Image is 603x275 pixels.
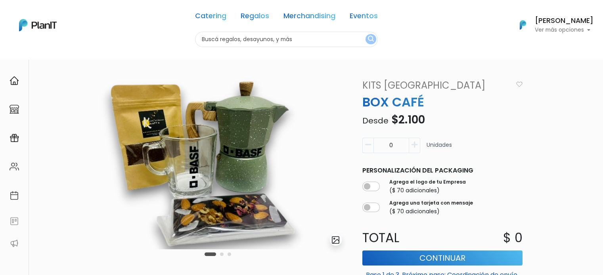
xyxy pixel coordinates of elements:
a: Catering [195,13,226,22]
button: PlanIt Logo [PERSON_NAME] Ver más opciones [509,15,593,35]
img: calendar-87d922413cdce8b2cf7b7f5f62616a5cf9e4887200fb71536465627b3292af00.svg [10,191,19,200]
img: 2000___2000-Photoroom__49_.png [59,78,346,249]
p: Total [358,228,442,247]
p: Personalización del packaging [362,166,523,175]
p: Ver más opciones [535,27,593,33]
p: ($ 70 adicionales) [389,207,473,216]
img: marketplace-4ceaa7011d94191e9ded77b95e3339b90024bf715f7c57f8cf31f2d8c509eaba.svg [10,104,19,114]
p: $ 0 [503,228,523,247]
h6: [PERSON_NAME] [535,17,593,25]
img: gallery-light [331,235,340,245]
span: $2.100 [391,112,425,127]
img: PlanIt Logo [19,19,57,31]
p: ($ 70 adicionales) [389,186,466,195]
button: Carousel Page 3 [228,252,231,256]
img: partners-52edf745621dab592f3b2c58e3bca9d71375a7ef29c3b500c9f145b62cc070d4.svg [10,239,19,248]
div: Carousel Pagination [203,249,233,259]
p: BOX CAFÉ [358,93,527,112]
a: Merchandising [283,13,335,22]
button: Carousel Page 2 [220,252,224,256]
p: Unidades [427,141,452,156]
a: Kits [GEOGRAPHIC_DATA] [358,78,513,93]
span: Desde [362,115,389,126]
input: Buscá regalos, desayunos, y más [195,32,378,47]
img: PlanIt Logo [514,16,532,34]
img: people-662611757002400ad9ed0e3c099ab2801c6687ba6c219adb57efc949bc21e19d.svg [10,162,19,171]
img: heart_icon [516,82,523,87]
button: Carousel Page 1 (Current Slide) [205,252,216,256]
button: Continuar [362,250,523,266]
img: campaigns-02234683943229c281be62815700db0a1741e53638e28bf9629b52c665b00959.svg [10,133,19,143]
img: feedback-78b5a0c8f98aac82b08bfc38622c3050aee476f2c9584af64705fc4e61158814.svg [10,216,19,226]
img: search_button-432b6d5273f82d61273b3651a40e1bd1b912527efae98b1b7a1b2c0702e16a8d.svg [368,36,374,43]
img: home-e721727adea9d79c4d83392d1f703f7f8bce08238fde08b1acbfd93340b81755.svg [10,76,19,85]
label: Agrega el logo de tu Empresa [389,178,466,186]
a: Regalos [241,13,269,22]
label: Agrega una tarjeta con mensaje [389,199,473,207]
a: Eventos [350,13,378,22]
